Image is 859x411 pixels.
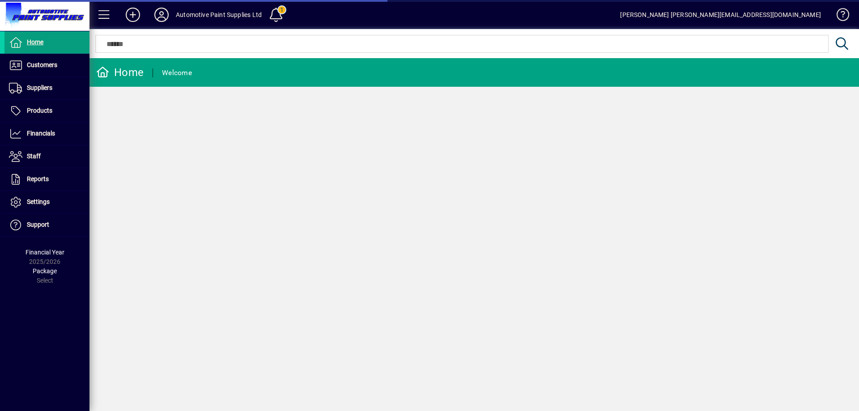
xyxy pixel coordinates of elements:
[147,7,176,23] button: Profile
[27,198,50,205] span: Settings
[4,214,89,236] a: Support
[26,249,64,256] span: Financial Year
[4,54,89,76] a: Customers
[4,168,89,191] a: Reports
[27,153,41,160] span: Staff
[27,175,49,182] span: Reports
[27,130,55,137] span: Financials
[96,65,144,80] div: Home
[4,191,89,213] a: Settings
[27,38,43,46] span: Home
[33,267,57,275] span: Package
[620,8,821,22] div: [PERSON_NAME] [PERSON_NAME][EMAIL_ADDRESS][DOMAIN_NAME]
[119,7,147,23] button: Add
[27,221,49,228] span: Support
[27,61,57,68] span: Customers
[27,107,52,114] span: Products
[4,145,89,168] a: Staff
[27,84,52,91] span: Suppliers
[830,2,848,31] a: Knowledge Base
[4,77,89,99] a: Suppliers
[4,123,89,145] a: Financials
[4,100,89,122] a: Products
[162,66,192,80] div: Welcome
[176,8,262,22] div: Automotive Paint Supplies Ltd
